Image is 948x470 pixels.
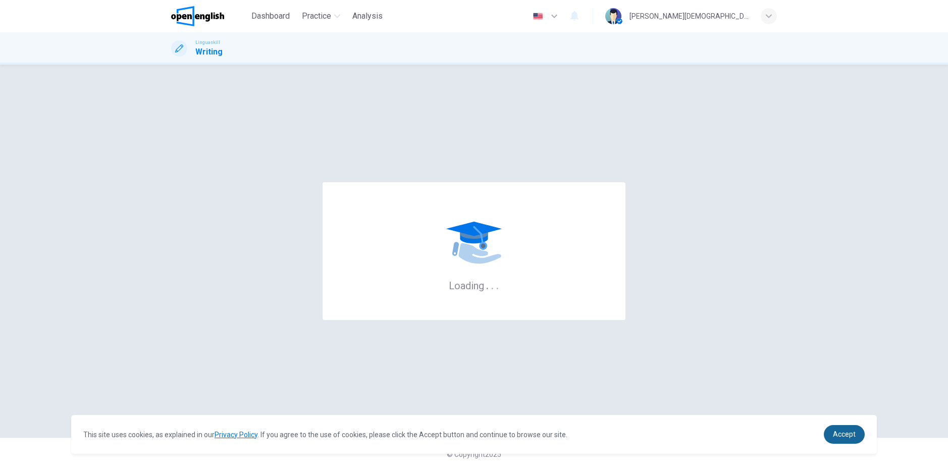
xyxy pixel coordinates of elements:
img: Profile picture [605,8,621,24]
span: Analysis [352,10,383,22]
button: Practice [298,7,344,25]
h6: Loading [449,279,499,292]
h1: Writing [195,46,223,58]
span: Practice [302,10,331,22]
h6: . [496,276,499,293]
button: Analysis [348,7,387,25]
div: [PERSON_NAME][DEMOGRAPHIC_DATA] L. [629,10,749,22]
span: Accept [833,430,856,438]
span: Dashboard [251,10,290,22]
a: OpenEnglish logo [171,6,247,26]
a: dismiss cookie message [824,425,865,444]
span: Linguaskill [195,39,220,46]
img: OpenEnglish logo [171,6,224,26]
span: This site uses cookies, as explained in our . If you agree to the use of cookies, please click th... [83,431,567,439]
h6: . [491,276,494,293]
a: Privacy Policy [215,431,257,439]
button: Dashboard [247,7,294,25]
img: en [532,13,544,20]
h6: . [486,276,489,293]
span: © Copyright 2025 [447,450,501,458]
div: cookieconsent [71,415,877,454]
